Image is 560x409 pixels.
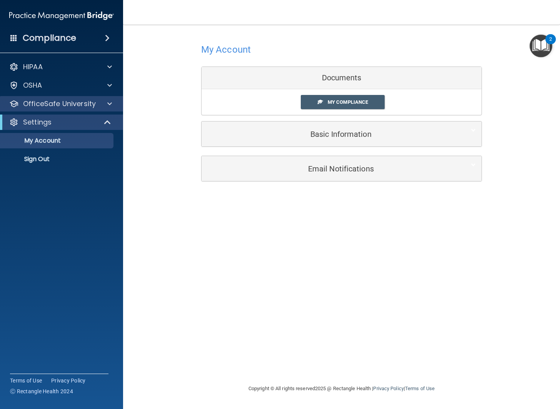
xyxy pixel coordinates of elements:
[549,39,552,49] div: 2
[201,376,482,401] div: Copyright © All rights reserved 2025 @ Rectangle Health | |
[10,377,42,384] a: Terms of Use
[23,81,42,90] p: OSHA
[9,81,112,90] a: OSHA
[201,45,251,55] h4: My Account
[23,33,76,43] h4: Compliance
[207,165,452,173] h5: Email Notifications
[9,118,112,127] a: Settings
[23,118,52,127] p: Settings
[5,155,110,163] p: Sign Out
[23,62,43,71] p: HIPAA
[23,99,96,108] p: OfficeSafe University
[9,99,112,108] a: OfficeSafe University
[10,387,73,395] span: Ⓒ Rectangle Health 2024
[405,386,435,391] a: Terms of Use
[9,62,112,71] a: HIPAA
[427,354,551,385] iframe: Drift Widget Chat Controller
[9,8,114,23] img: PMB logo
[5,137,110,145] p: My Account
[530,35,552,57] button: Open Resource Center, 2 new notifications
[51,377,86,384] a: Privacy Policy
[207,160,476,177] a: Email Notifications
[207,130,452,138] h5: Basic Information
[373,386,403,391] a: Privacy Policy
[202,67,482,89] div: Documents
[328,99,368,105] span: My Compliance
[207,125,476,143] a: Basic Information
